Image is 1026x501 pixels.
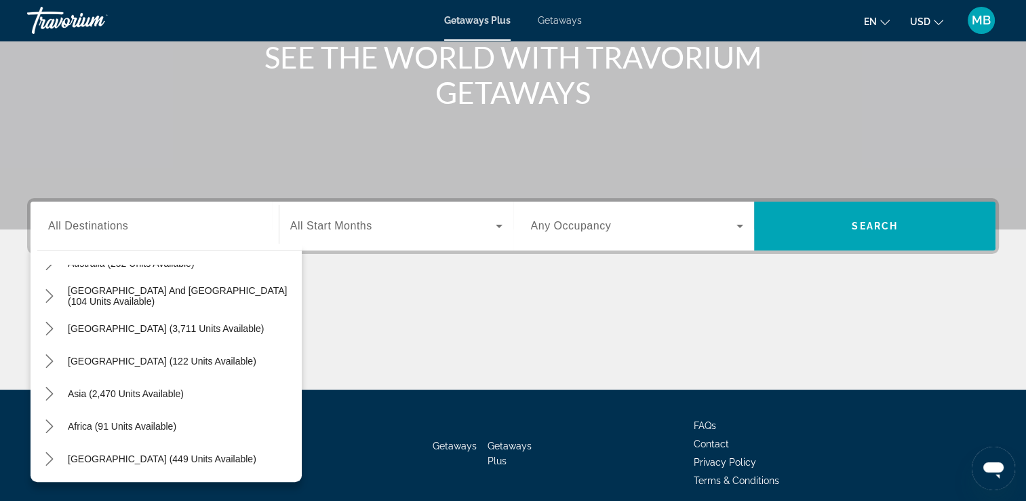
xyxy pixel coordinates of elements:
button: User Menu [964,6,999,35]
span: Search [852,221,898,231]
button: Toggle Central America (122 units available) submenu [37,350,61,373]
input: Select destination [48,219,261,235]
button: Change language [864,12,890,31]
button: Toggle Asia (2,470 units available) submenu [37,382,61,406]
span: [GEOGRAPHIC_DATA] and [GEOGRAPHIC_DATA] (104 units available) [68,285,295,307]
button: Toggle South America (3,711 units available) submenu [37,317,61,341]
a: Getaways [433,441,477,451]
a: FAQs [694,420,716,431]
button: Search [754,202,995,250]
button: Toggle Australia (252 units available) submenu [37,252,61,276]
span: Any Occupancy [531,220,612,231]
iframe: Button to launch messaging window [972,447,1015,490]
span: [GEOGRAPHIC_DATA] (122 units available) [68,356,256,367]
span: MB [972,14,991,27]
button: Select destination: Australia (252 units available) [61,251,201,276]
button: Toggle South Pacific and Oceania (104 units available) submenu [37,284,61,308]
span: Asia (2,470 units available) [68,388,184,399]
button: Select destination: Central America (122 units available) [61,349,263,373]
a: Terms & Conditions [694,475,779,486]
button: Toggle Africa (91 units available) submenu [37,415,61,439]
button: Select destination: Asia (2,470 units available) [61,382,191,406]
a: Contact [694,439,729,449]
button: Select destination: Africa (91 units available) [61,414,183,439]
button: Change currency [910,12,943,31]
h1: SEE THE WORLD WITH TRAVORIUM GETAWAYS [259,39,768,110]
span: [GEOGRAPHIC_DATA] (449 units available) [68,453,256,464]
button: Toggle Middle East (449 units available) submenu [37,447,61,471]
a: Privacy Policy [694,457,756,468]
a: Getaways Plus [444,15,511,26]
span: All Destinations [48,220,128,231]
button: Select destination: South America (3,711 units available) [61,316,271,341]
div: Search widget [31,202,995,250]
span: Africa (91 units available) [68,421,176,432]
span: [GEOGRAPHIC_DATA] (3,711 units available) [68,323,264,334]
a: Getaways Plus [488,441,532,466]
span: All Start Months [290,220,372,231]
a: Getaways [538,15,582,26]
button: Select destination: Middle East (449 units available) [61,447,263,471]
span: USD [910,16,930,27]
div: Destination options [31,244,302,482]
button: Select destination: South Pacific and Oceania (104 units available) [61,284,302,308]
a: Travorium [27,3,163,38]
span: en [864,16,877,27]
